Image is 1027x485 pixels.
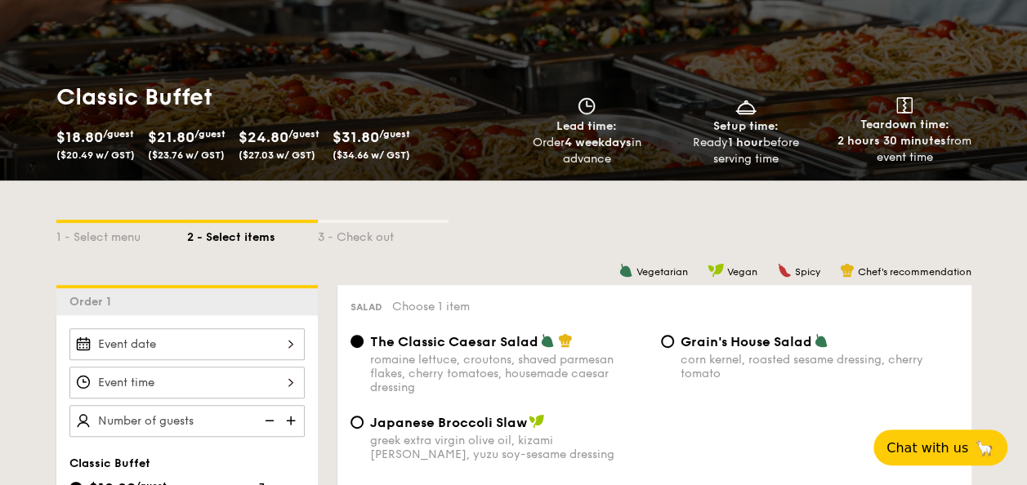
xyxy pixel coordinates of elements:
[837,134,946,148] strong: 2 hours 30 minutes
[540,333,555,348] img: icon-vegetarian.fe4039eb.svg
[69,456,150,470] span: Classic Buffet
[103,128,134,140] span: /guest
[187,223,318,246] div: 2 - Select items
[333,149,410,161] span: ($34.66 w/ GST)
[734,97,758,115] img: icon-dish.430c3a2e.svg
[69,367,305,398] input: Event time
[256,405,280,436] img: icon-reduce.1d2dbef1.svg
[351,301,382,313] span: Salad
[69,295,118,309] span: Order 1
[728,136,763,149] strong: 1 hour
[727,266,757,278] span: Vegan
[814,333,828,348] img: icon-vegetarian.fe4039eb.svg
[713,119,779,133] span: Setup time:
[564,136,631,149] strong: 4 weekdays
[618,263,633,278] img: icon-vegetarian.fe4039eb.svg
[370,353,648,394] div: romaine lettuce, croutons, shaved parmesan flakes, cherry tomatoes, housemade caesar dressing
[574,97,599,115] img: icon-clock.2db775ea.svg
[56,128,103,146] span: $18.80
[69,328,305,360] input: Event date
[681,334,812,349] span: Grain's House Salad
[56,223,187,246] div: 1 - Select menu
[886,440,968,456] span: Chat with us
[318,223,449,246] div: 3 - Check out
[239,149,315,161] span: ($27.03 w/ GST)
[840,263,855,278] img: icon-chef-hat.a58ddaea.svg
[672,135,819,167] div: Ready before serving time
[636,266,688,278] span: Vegetarian
[370,415,527,430] span: Japanese Broccoli Slaw
[239,128,288,146] span: $24.80
[56,82,507,112] h1: Classic Buffet
[661,335,674,348] input: Grain's House Saladcorn kernel, roasted sesame dressing, cherry tomato
[370,434,648,461] div: greek extra virgin olive oil, kizami [PERSON_NAME], yuzu soy-sesame dressing
[351,416,364,429] input: Japanese Broccoli Slawgreek extra virgin olive oil, kizami [PERSON_NAME], yuzu soy-sesame dressing
[379,128,410,140] span: /guest
[832,133,978,166] div: from event time
[873,429,1007,465] button: Chat with us🦙
[514,135,660,167] div: Order in advance
[975,438,994,457] span: 🦙
[148,128,194,146] span: $21.80
[860,118,949,131] span: Teardown time:
[56,149,135,161] span: ($20.49 w/ GST)
[681,353,958,380] div: corn kernel, roasted sesame dressing, cherry tomato
[896,97,913,113] img: icon-teardown.65201eee.svg
[280,405,305,436] img: icon-add.58712e84.svg
[69,405,305,437] input: Number of guests
[351,335,364,348] input: The Classic Caesar Saladromaine lettuce, croutons, shaved parmesan flakes, cherry tomatoes, house...
[529,414,545,429] img: icon-vegan.f8ff3823.svg
[708,263,724,278] img: icon-vegan.f8ff3823.svg
[288,128,319,140] span: /guest
[333,128,379,146] span: $31.80
[795,266,820,278] span: Spicy
[858,266,971,278] span: Chef's recommendation
[148,149,225,161] span: ($23.76 w/ GST)
[370,334,538,349] span: The Classic Caesar Salad
[392,300,470,314] span: Choose 1 item
[556,119,617,133] span: Lead time:
[558,333,573,348] img: icon-chef-hat.a58ddaea.svg
[194,128,225,140] span: /guest
[777,263,792,278] img: icon-spicy.37a8142b.svg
